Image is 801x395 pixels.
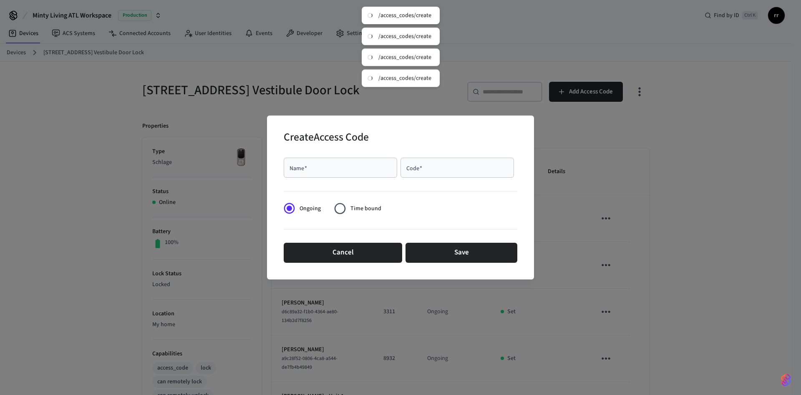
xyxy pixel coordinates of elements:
span: Time bound [350,204,381,213]
div: /access_codes/create [378,53,431,61]
span: Ongoing [300,204,321,213]
div: /access_codes/create [378,33,431,40]
div: /access_codes/create [378,12,431,19]
img: SeamLogoGradient.69752ec5.svg [781,373,791,387]
div: /access_codes/create [378,75,431,82]
button: Cancel [284,243,402,263]
h2: Create Access Code [284,126,369,151]
button: Save [406,243,517,263]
